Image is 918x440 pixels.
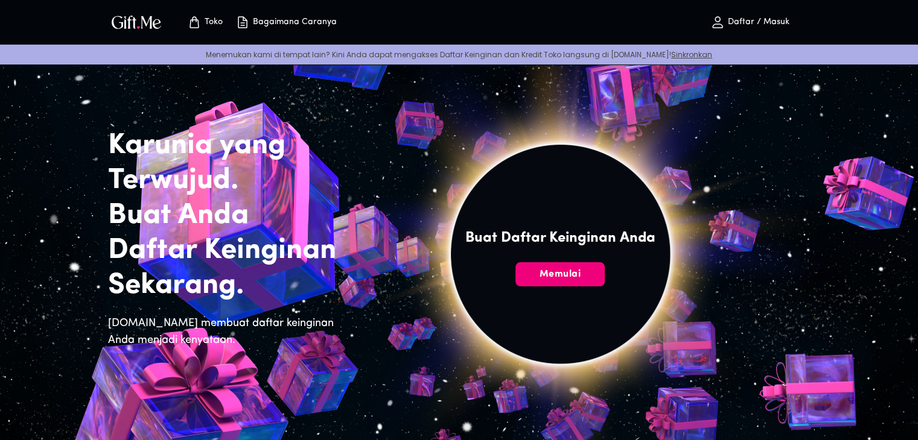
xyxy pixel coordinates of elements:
font: Buat Anda [108,201,249,230]
font: Daftar / Masuk [728,17,789,27]
font: Toko [205,17,223,27]
button: Daftar / Masuk [690,3,811,42]
font: Menemukan kami di tempat lain? Kini Anda dapat mengakses Daftar Keinginan dan Kredit Toko langsun... [206,49,671,60]
font: Memulai [540,269,581,279]
font: Karunia yang Terwujud. [108,131,285,195]
font: Buat Daftar Keinginan Anda [465,231,655,245]
img: Logo GiftMe [109,13,164,31]
img: how-to.svg [235,15,250,30]
button: Bagaimana Caranya [253,3,319,42]
a: Sinkronkan [671,49,712,60]
button: Memulai [515,262,605,286]
button: Logo GiftMe [108,15,165,30]
button: Halaman toko [172,3,238,42]
font: [DOMAIN_NAME] membuat daftar keinginan Anda menjadi kenyataan. [108,318,334,346]
font: Bagaimana Caranya [253,17,337,27]
font: Daftar Keinginan Sekarang. [108,236,336,300]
